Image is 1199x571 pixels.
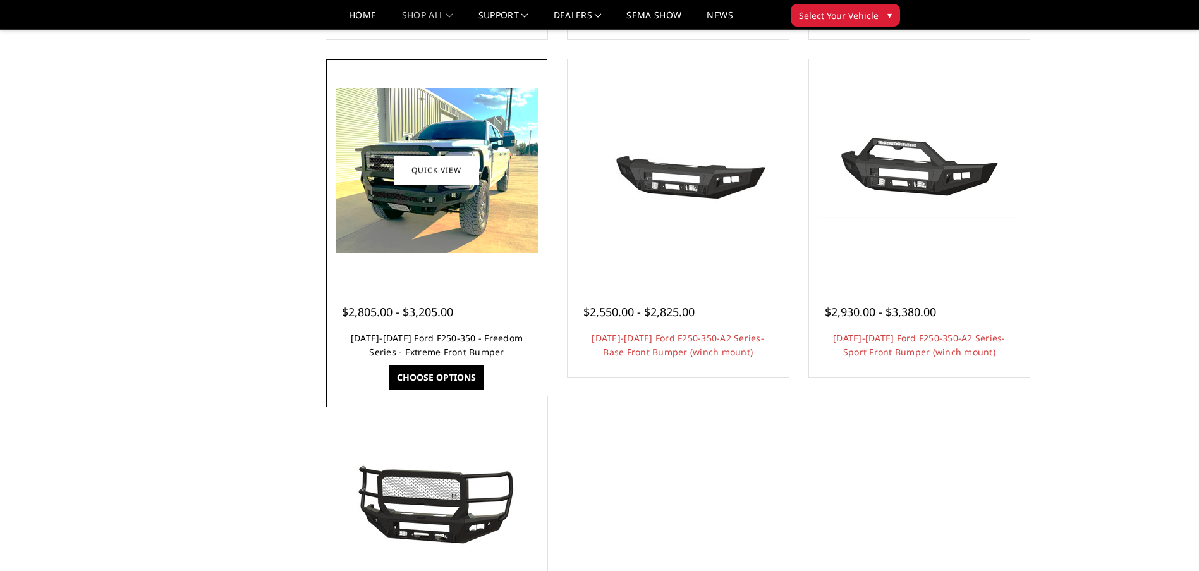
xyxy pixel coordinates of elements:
[329,63,544,278] a: 2023-2025 Ford F250-350 - Freedom Series - Extreme Front Bumper 2023-2025 Ford F250-350 - Freedom...
[812,63,1027,278] a: 2023-2025 Ford F250-350-A2 Series-Sport Front Bumper (winch mount) 2023-2025 Ford F250-350-A2 Ser...
[583,304,695,319] span: $2,550.00 - $2,825.00
[571,63,786,278] a: 2023-2025 Ford F250-350-A2 Series-Base Front Bumper (winch mount) 2023-2025 Ford F250-350-A2 Seri...
[351,332,523,358] a: [DATE]-[DATE] Ford F250-350 - Freedom Series - Extreme Front Bumper
[336,88,538,253] img: 2023-2025 Ford F250-350 - Freedom Series - Extreme Front Bumper
[389,365,484,390] a: Choose Options
[336,462,538,555] img: 2023-2025 Ford F250-350-A2 Series-Extreme Front Bumper (winch mount)
[554,11,602,29] a: Dealers
[833,332,1006,358] a: [DATE]-[DATE] Ford F250-350-A2 Series-Sport Front Bumper (winch mount)
[478,11,528,29] a: Support
[342,304,453,319] span: $2,805.00 - $3,205.00
[402,11,453,29] a: shop all
[887,8,892,21] span: ▾
[592,332,764,358] a: [DATE]-[DATE] Ford F250-350-A2 Series-Base Front Bumper (winch mount)
[626,11,681,29] a: SEMA Show
[707,11,733,29] a: News
[394,156,479,185] a: Quick view
[791,4,900,27] button: Select Your Vehicle
[1136,510,1199,571] iframe: Chat Widget
[349,11,376,29] a: Home
[799,9,879,22] span: Select Your Vehicle
[825,304,936,319] span: $2,930.00 - $3,380.00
